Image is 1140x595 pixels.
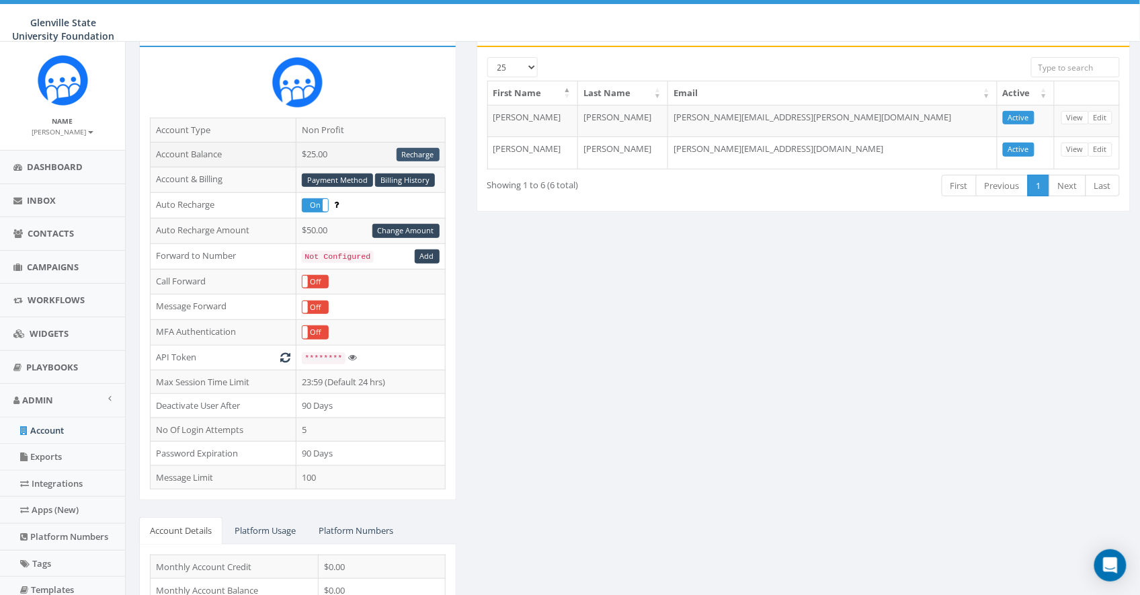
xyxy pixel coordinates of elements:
[1049,175,1086,197] a: Next
[668,136,997,169] td: [PERSON_NAME][EMAIL_ADDRESS][DOMAIN_NAME]
[375,173,435,188] a: Billing History
[302,173,373,188] a: Payment Method
[578,105,668,137] td: [PERSON_NAME]
[27,194,56,206] span: Inbox
[12,16,114,42] span: Glenville State University Foundation
[151,370,296,394] td: Max Session Time Limit
[397,148,440,162] a: Recharge
[578,136,668,169] td: [PERSON_NAME]
[27,161,83,173] span: Dashboard
[151,167,296,193] td: Account & Billing
[1061,143,1089,157] a: View
[1003,143,1034,157] a: Active
[272,57,323,108] img: Rally_Corp_Icon.png
[578,81,668,105] th: Last Name: activate to sort column ascending
[151,345,296,370] td: API Token
[487,173,739,192] div: Showing 1 to 6 (6 total)
[151,243,296,269] td: Forward to Number
[151,193,296,219] td: Auto Recharge
[308,517,404,545] a: Platform Numbers
[52,116,73,126] small: Name
[27,261,79,273] span: Campaigns
[302,276,328,288] label: Off
[488,105,578,137] td: [PERSON_NAME]
[151,218,296,243] td: Auto Recharge Amount
[22,394,53,406] span: Admin
[32,125,93,137] a: [PERSON_NAME]
[151,418,296,442] td: No Of Login Attempts
[151,142,296,167] td: Account Balance
[334,198,339,210] span: Enable to prevent campaign failure.
[296,218,445,243] td: $50.00
[976,175,1028,197] a: Previous
[668,105,997,137] td: [PERSON_NAME][EMAIL_ADDRESS][PERSON_NAME][DOMAIN_NAME]
[1094,549,1127,582] div: Open Intercom Messenger
[30,327,69,340] span: Widgets
[302,198,329,212] div: OnOff
[151,394,296,418] td: Deactivate User After
[26,361,78,373] span: Playbooks
[296,142,445,167] td: $25.00
[302,199,328,212] label: On
[488,81,578,105] th: First Name: activate to sort column descending
[319,555,446,579] td: $0.00
[296,442,445,466] td: 90 Days
[302,326,328,339] label: Off
[302,301,328,314] label: Off
[151,555,319,579] td: Monthly Account Credit
[38,55,88,106] img: Rally_Corp_Icon.png
[151,320,296,346] td: MFA Authentication
[151,269,296,294] td: Call Forward
[1088,111,1112,125] a: Edit
[296,465,445,489] td: 100
[296,394,445,418] td: 90 Days
[415,249,440,264] a: Add
[302,251,373,263] code: Not Configured
[302,301,329,315] div: OnOff
[1028,175,1050,197] a: 1
[139,517,222,545] a: Account Details
[302,325,329,340] div: OnOff
[488,136,578,169] td: [PERSON_NAME]
[1061,111,1089,125] a: View
[302,275,329,289] div: OnOff
[668,81,997,105] th: Email: activate to sort column ascending
[151,465,296,489] td: Message Limit
[296,370,445,394] td: 23:59 (Default 24 hrs)
[1088,143,1112,157] a: Edit
[1031,57,1120,77] input: Type to search
[224,517,307,545] a: Platform Usage
[1086,175,1120,197] a: Last
[296,418,445,442] td: 5
[151,118,296,143] td: Account Type
[280,353,290,362] i: Generate New Token
[296,118,445,143] td: Non Profit
[151,294,296,320] td: Message Forward
[32,127,93,136] small: [PERSON_NAME]
[1003,111,1034,125] a: Active
[151,442,296,466] td: Password Expiration
[997,81,1055,105] th: Active: activate to sort column ascending
[28,294,85,306] span: Workflows
[28,227,74,239] span: Contacts
[372,224,440,238] a: Change Amount
[942,175,977,197] a: First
